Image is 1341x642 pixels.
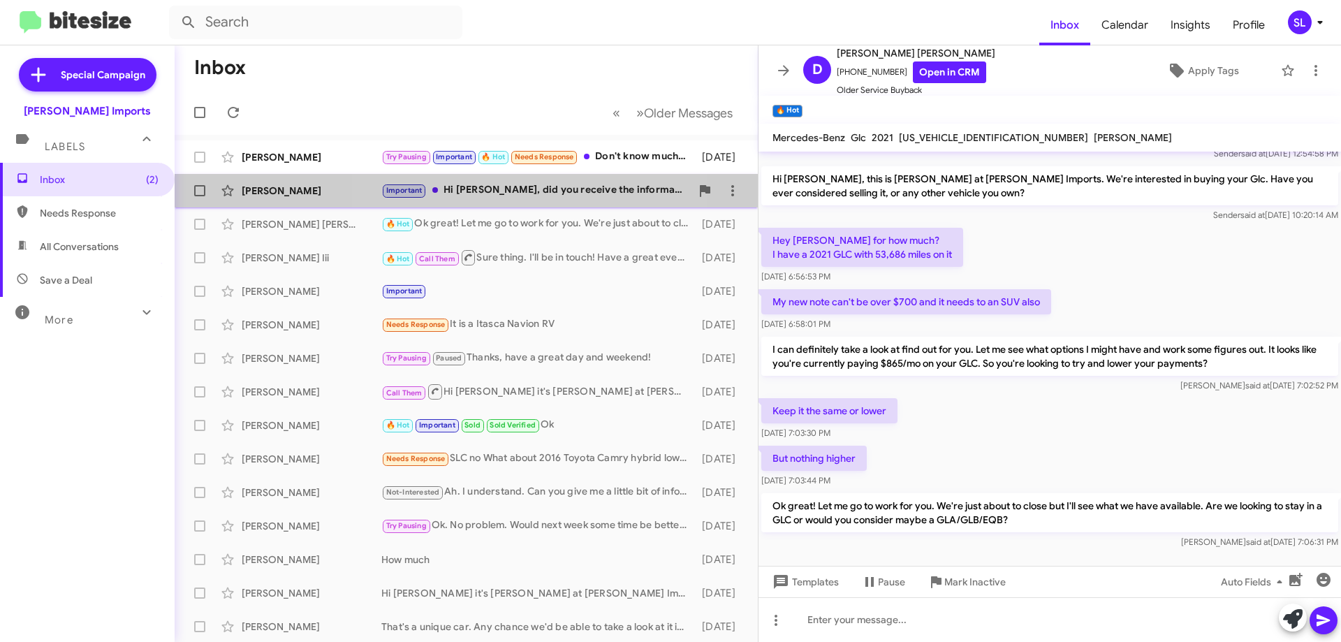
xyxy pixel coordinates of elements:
[812,59,823,81] span: D
[242,217,381,231] div: [PERSON_NAME] [PERSON_NAME]
[1246,537,1270,547] span: said at
[695,251,747,265] div: [DATE]
[644,105,733,121] span: Older Messages
[1188,58,1239,83] span: Apply Tags
[381,518,695,534] div: Ok. No problem. Would next week some time be better for you?
[695,385,747,399] div: [DATE]
[381,451,695,467] div: SLC no What about 2016 Toyota Camry hybrid low miles less than 60k Or 2020 MB GLC 300 approx 80k ...
[386,353,427,363] span: Try Pausing
[1240,210,1265,220] span: said at
[1159,5,1222,45] a: Insights
[761,228,963,267] p: Hey [PERSON_NAME] for how much? I have a 2021 GLC with 53,686 miles on it
[242,351,381,365] div: [PERSON_NAME]
[386,286,423,296] span: Important
[761,271,830,282] span: [DATE] 6:56:53 PM
[242,251,381,265] div: [PERSON_NAME] Iii
[40,240,119,254] span: All Conversations
[381,620,695,634] div: That's a unique car. Any chance we'd be able to take a look at it in person so I can offer you a ...
[490,421,536,430] span: Sold Verified
[464,421,481,430] span: Sold
[761,289,1051,314] p: My new note can't be over $700 and it needs to an SUV also
[851,131,866,144] span: Glc
[916,569,1017,594] button: Mark Inactive
[878,569,905,594] span: Pause
[1210,569,1299,594] button: Auto Fields
[695,318,747,332] div: [DATE]
[695,351,747,365] div: [DATE]
[40,206,159,220] span: Needs Response
[419,254,455,263] span: Call Them
[386,454,446,463] span: Needs Response
[242,553,381,567] div: [PERSON_NAME]
[837,45,995,61] span: [PERSON_NAME] [PERSON_NAME]
[695,418,747,432] div: [DATE]
[386,488,440,497] span: Not-Interested
[695,586,747,600] div: [DATE]
[242,184,381,198] div: [PERSON_NAME]
[1131,58,1274,83] button: Apply Tags
[1039,5,1090,45] a: Inbox
[40,273,92,287] span: Save a Deal
[386,254,410,263] span: 🔥 Hot
[772,131,845,144] span: Mercedes-Benz
[850,569,916,594] button: Pause
[695,486,747,499] div: [DATE]
[381,350,695,366] div: Thanks, have a great day and weekend!
[381,316,695,333] div: It is a Itasca Navion RV
[386,152,427,161] span: Try Pausing
[605,99,741,127] nav: Page navigation example
[770,569,839,594] span: Templates
[386,219,410,228] span: 🔥 Hot
[772,105,803,117] small: 🔥 Hot
[761,428,830,438] span: [DATE] 7:03:30 PM
[1276,10,1326,34] button: SL
[1214,148,1338,159] span: Sender [DATE] 12:54:58 PM
[761,319,830,329] span: [DATE] 6:58:01 PM
[381,383,695,400] div: Hi [PERSON_NAME] it's [PERSON_NAME] at [PERSON_NAME] Imports. Big news! Right now, you can lock i...
[613,104,620,122] span: «
[695,553,747,567] div: [DATE]
[386,388,423,397] span: Call Them
[381,249,695,266] div: Sure thing. I'll be in touch! Have a great evening.
[381,586,695,600] div: Hi [PERSON_NAME] it's [PERSON_NAME] at [PERSON_NAME] Imports. Big news! Right now, you can lock i...
[419,421,455,430] span: Important
[604,99,629,127] button: Previous
[1180,380,1338,391] span: [PERSON_NAME] [DATE] 7:02:52 PM
[1241,148,1266,159] span: said at
[436,353,462,363] span: Paused
[1090,5,1159,45] a: Calendar
[1094,131,1172,144] span: [PERSON_NAME]
[759,569,850,594] button: Templates
[242,284,381,298] div: [PERSON_NAME]
[761,446,867,471] p: But nothing higher
[628,99,741,127] button: Next
[1288,10,1312,34] div: SL
[1213,210,1338,220] span: Sender [DATE] 10:20:14 AM
[837,83,995,97] span: Older Service Buyback
[695,620,747,634] div: [DATE]
[242,452,381,466] div: [PERSON_NAME]
[636,104,644,122] span: »
[837,61,995,83] span: [PHONE_NUMBER]
[381,484,695,500] div: Ah. I understand. Can you give me a little bit of information on your vehicles condition? Are the...
[695,452,747,466] div: [DATE]
[1245,380,1270,391] span: said at
[146,173,159,187] span: (2)
[24,104,151,118] div: [PERSON_NAME] Imports
[436,152,472,161] span: Important
[45,314,73,326] span: More
[761,475,830,486] span: [DATE] 7:03:44 PM
[242,586,381,600] div: [PERSON_NAME]
[872,131,893,144] span: 2021
[194,57,246,79] h1: Inbox
[242,318,381,332] div: [PERSON_NAME]
[761,398,897,423] p: Keep it the same or lower
[381,216,695,232] div: Ok great! Let me go to work for you. We're just about to close but I'll see what we have availabl...
[1222,5,1276,45] span: Profile
[913,61,986,83] a: Open in CRM
[515,152,574,161] span: Needs Response
[381,149,695,165] div: Don't know much about car's LOL 🤦🏻‍♀️😂
[381,182,691,198] div: Hi [PERSON_NAME], did you receive the information from [PERSON_NAME] [DATE] in regards to the GLA...
[944,569,1006,594] span: Mark Inactive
